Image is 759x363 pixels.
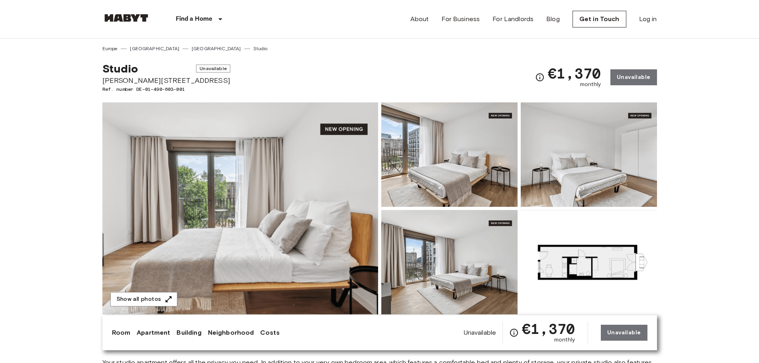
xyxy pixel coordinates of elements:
a: Get in Touch [573,11,626,27]
img: Marketing picture of unit DE-01-490-603-001 [102,102,378,314]
span: €1,370 [522,322,575,336]
span: Studio [102,62,138,75]
a: [GEOGRAPHIC_DATA] [192,45,241,52]
button: Show all photos [110,292,177,307]
a: Room [112,328,131,337]
span: [PERSON_NAME][STREET_ADDRESS] [102,75,230,86]
img: Picture of unit DE-01-490-603-001 [381,102,518,207]
span: monthly [554,336,575,344]
img: Picture of unit DE-01-490-603-001 [521,210,657,314]
img: Habyt [102,14,150,22]
img: Picture of unit DE-01-490-603-001 [381,210,518,314]
a: Costs [260,328,280,337]
span: Unavailable [464,328,496,337]
span: monthly [580,80,601,88]
a: About [410,14,429,24]
a: For Business [441,14,480,24]
span: Unavailable [196,65,230,73]
svg: Check cost overview for full price breakdown. Please note that discounts apply to new joiners onl... [509,328,519,337]
a: Europe [102,45,118,52]
a: [GEOGRAPHIC_DATA] [130,45,179,52]
a: Blog [546,14,560,24]
img: Picture of unit DE-01-490-603-001 [521,102,657,207]
span: €1,370 [548,66,601,80]
a: Studio [253,45,268,52]
a: Log in [639,14,657,24]
a: Building [177,328,201,337]
svg: Check cost overview for full price breakdown. Please note that discounts apply to new joiners onl... [535,73,545,82]
a: Neighborhood [208,328,254,337]
a: For Landlords [492,14,533,24]
a: Apartment [137,328,170,337]
span: Ref. number DE-01-490-603-001 [102,86,230,93]
p: Find a Home [176,14,213,24]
